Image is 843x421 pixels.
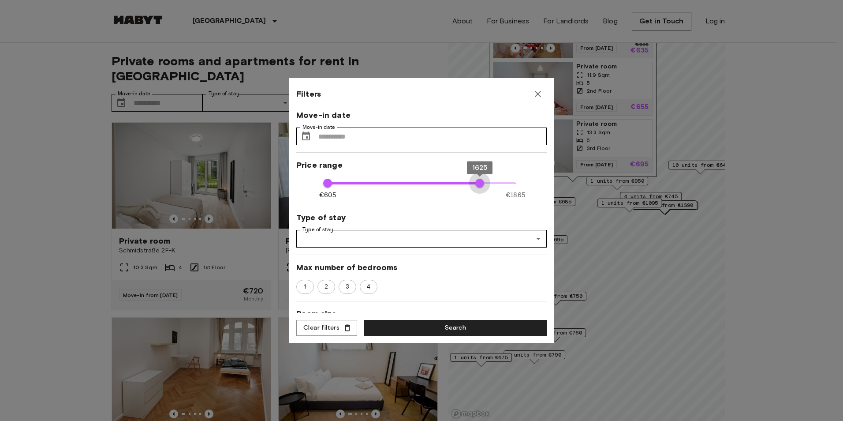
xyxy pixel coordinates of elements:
span: Room size [296,308,547,319]
span: Type of stay [296,212,547,223]
span: Filters [296,89,321,99]
label: Move-in date [302,124,335,131]
span: €605 [319,191,336,200]
span: Max number of bedrooms [296,262,547,273]
span: 1 [299,282,311,291]
div: 2 [317,280,335,294]
span: Move-in date [296,110,547,120]
span: Price range [296,160,547,170]
div: 1 [296,280,314,294]
label: Type of stay [302,226,333,233]
span: 2 [320,282,333,291]
span: €1865 [506,191,525,200]
div: 3 [339,280,356,294]
span: 3 [341,282,354,291]
button: Search [364,320,547,336]
div: 4 [360,280,377,294]
span: 1625 [472,164,488,172]
button: Clear filters [296,320,357,336]
span: 4 [362,282,375,291]
button: Choose date [297,128,315,145]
